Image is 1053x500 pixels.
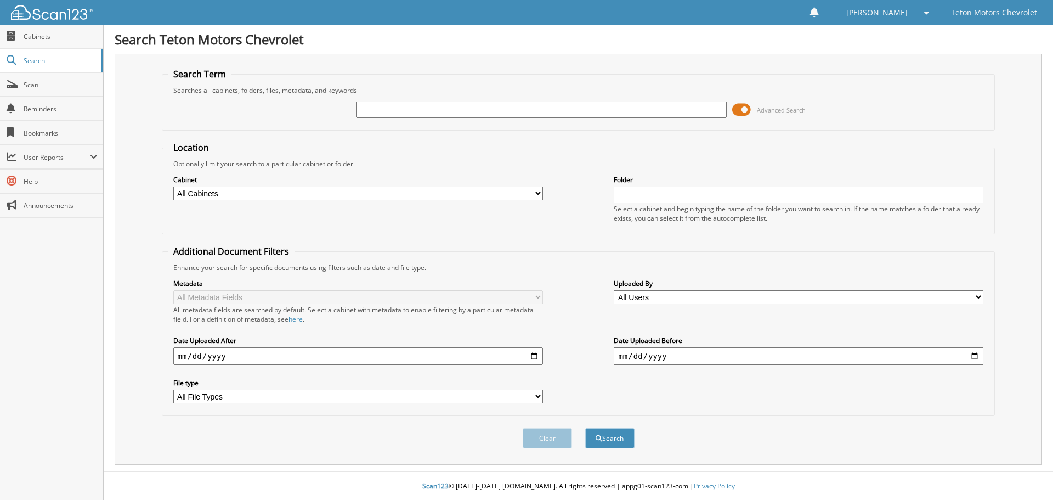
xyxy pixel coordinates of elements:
input: end [614,347,983,365]
button: Clear [523,428,572,448]
span: Advanced Search [757,106,806,114]
span: Scan [24,80,98,89]
iframe: Chat Widget [998,447,1053,500]
legend: Search Term [168,68,231,80]
label: Metadata [173,279,543,288]
a: Privacy Policy [694,481,735,491]
span: Reminders [24,104,98,114]
label: Cabinet [173,175,543,184]
span: Teton Motors Chevrolet [951,9,1037,16]
label: Folder [614,175,983,184]
div: © [DATE]-[DATE] [DOMAIN_NAME]. All rights reserved | appg01-scan123-com | [104,473,1053,500]
span: [PERSON_NAME] [846,9,908,16]
label: Uploaded By [614,279,983,288]
span: Search [24,56,96,65]
div: Enhance your search for specific documents using filters such as date and file type. [168,263,989,272]
div: All metadata fields are searched by default. Select a cabinet with metadata to enable filtering b... [173,305,543,324]
div: Searches all cabinets, folders, files, metadata, and keywords [168,86,989,95]
input: start [173,347,543,365]
span: Cabinets [24,32,98,41]
button: Search [585,428,635,448]
span: Announcements [24,201,98,210]
label: File type [173,378,543,387]
div: Select a cabinet and begin typing the name of the folder you want to search in. If the name match... [614,204,983,223]
div: Optionally limit your search to a particular cabinet or folder [168,159,989,168]
a: here [288,314,303,324]
span: Bookmarks [24,128,98,138]
label: Date Uploaded Before [614,336,983,345]
h1: Search Teton Motors Chevrolet [115,30,1042,48]
label: Date Uploaded After [173,336,543,345]
span: Scan123 [422,481,449,491]
span: User Reports [24,153,90,162]
legend: Location [168,142,214,154]
legend: Additional Document Filters [168,245,295,257]
span: Help [24,177,98,186]
img: scan123-logo-white.svg [11,5,93,20]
